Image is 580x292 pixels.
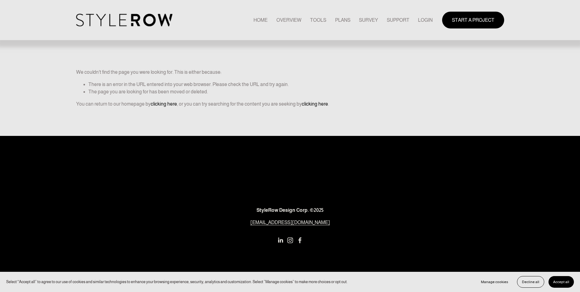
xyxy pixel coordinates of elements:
button: Accept all [549,276,574,288]
button: Manage cookies [476,276,513,288]
span: Manage cookies [481,280,508,284]
a: LinkedIn [277,237,283,243]
button: Decline all [517,276,544,288]
a: clicking here [302,101,328,107]
a: SURVEY [359,16,378,24]
a: TOOLS [310,16,326,24]
img: StyleRow [76,14,172,26]
a: Instagram [287,237,293,243]
p: You can return to our homepage by , or you can try searching for the content you are seeking by . [76,100,504,108]
a: folder dropdown [387,16,409,24]
a: Facebook [297,237,303,243]
li: There is an error in the URL entered into your web browser. Please check the URL and try again. [88,81,504,88]
a: LOGIN [418,16,433,24]
span: Decline all [522,280,539,284]
a: OVERVIEW [276,16,301,24]
p: We couldn't find the page you were looking for. This is either because: [76,45,504,76]
a: PLANS [335,16,350,24]
span: Accept all [553,280,569,284]
strong: StyleRow Design Corp. ©2025 [257,208,323,213]
a: [EMAIL_ADDRESS][DOMAIN_NAME] [250,219,330,226]
a: HOME [253,16,268,24]
a: START A PROJECT [442,12,504,28]
span: SUPPORT [387,17,409,24]
p: Select “Accept all” to agree to our use of cookies and similar technologies to enhance your brows... [6,279,348,285]
a: clicking here [151,101,177,107]
li: The page you are looking for has been moved or deleted. [88,88,504,95]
